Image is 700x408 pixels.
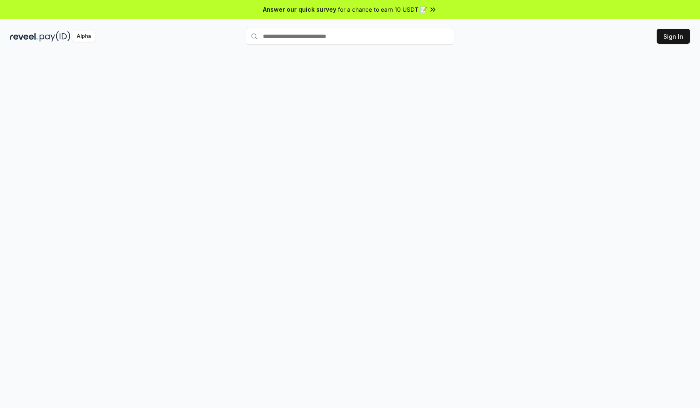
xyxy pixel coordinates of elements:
[338,5,427,14] span: for a chance to earn 10 USDT 📝
[72,31,95,42] div: Alpha
[40,31,70,42] img: pay_id
[657,29,690,44] button: Sign In
[263,5,336,14] span: Answer our quick survey
[10,31,38,42] img: reveel_dark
